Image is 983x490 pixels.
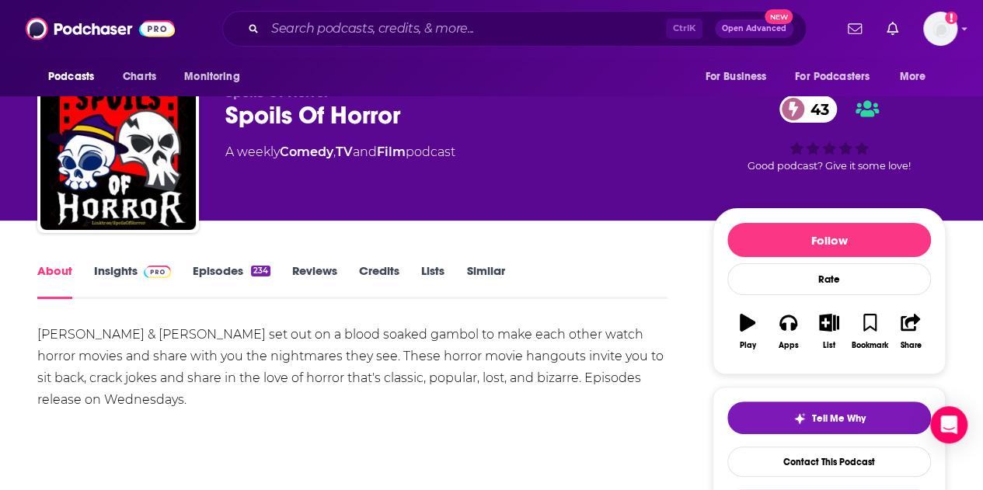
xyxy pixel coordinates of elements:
[891,304,931,360] button: Share
[265,16,666,41] input: Search podcasts, credits, & more...
[852,341,888,350] div: Bookmark
[184,66,239,88] span: Monitoring
[48,66,94,88] span: Podcasts
[280,144,333,159] a: Comedy
[880,16,905,42] a: Show notifications dropdown
[336,144,353,159] a: TV
[748,160,911,172] span: Good podcast? Give it some love!
[842,16,868,42] a: Show notifications dropdown
[809,304,849,360] button: List
[144,266,171,278] img: Podchaser Pro
[225,143,455,162] div: A weekly podcast
[173,62,260,92] button: open menu
[694,62,786,92] button: open menu
[779,341,799,350] div: Apps
[359,263,399,299] a: Credits
[779,96,837,123] a: 43
[900,66,926,88] span: More
[727,401,931,434] button: tell me why sparkleTell Me Why
[37,263,72,299] a: About
[466,263,504,299] a: Similar
[945,12,957,24] svg: Add a profile image
[930,406,967,443] div: Open Intercom Messenger
[785,62,892,92] button: open menu
[37,324,668,411] div: [PERSON_NAME] & [PERSON_NAME] set out on a blood soaked gambol to make each other watch horror mo...
[900,341,921,350] div: Share
[123,66,156,88] span: Charts
[923,12,957,46] img: User Profile
[727,223,931,257] button: Follow
[421,263,444,299] a: Lists
[94,263,171,299] a: InsightsPodchaser Pro
[713,85,946,182] div: 43Good podcast? Give it some love!
[727,304,768,360] button: Play
[705,66,766,88] span: For Business
[37,62,114,92] button: open menu
[715,19,793,38] button: Open AdvancedNew
[26,14,175,43] img: Podchaser - Follow, Share and Rate Podcasts
[377,144,406,159] a: Film
[727,263,931,295] div: Rate
[795,96,837,123] span: 43
[727,447,931,477] a: Contact This Podcast
[765,9,793,24] span: New
[923,12,957,46] button: Show profile menu
[222,11,807,47] div: Search podcasts, credits, & more...
[353,144,377,159] span: and
[740,341,756,350] div: Play
[793,412,806,425] img: tell me why sparkle
[722,25,786,33] span: Open Advanced
[251,266,270,276] div: 234
[333,144,336,159] span: ,
[768,304,808,360] button: Apps
[849,304,890,360] button: Bookmark
[292,263,337,299] a: Reviews
[889,62,946,92] button: open menu
[40,75,196,230] img: Spoils Of Horror
[795,66,870,88] span: For Podcasters
[823,341,835,350] div: List
[923,12,957,46] span: Logged in as emilyjherman
[666,19,702,39] span: Ctrl K
[812,412,866,425] span: Tell Me Why
[113,62,166,92] a: Charts
[193,263,270,299] a: Episodes234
